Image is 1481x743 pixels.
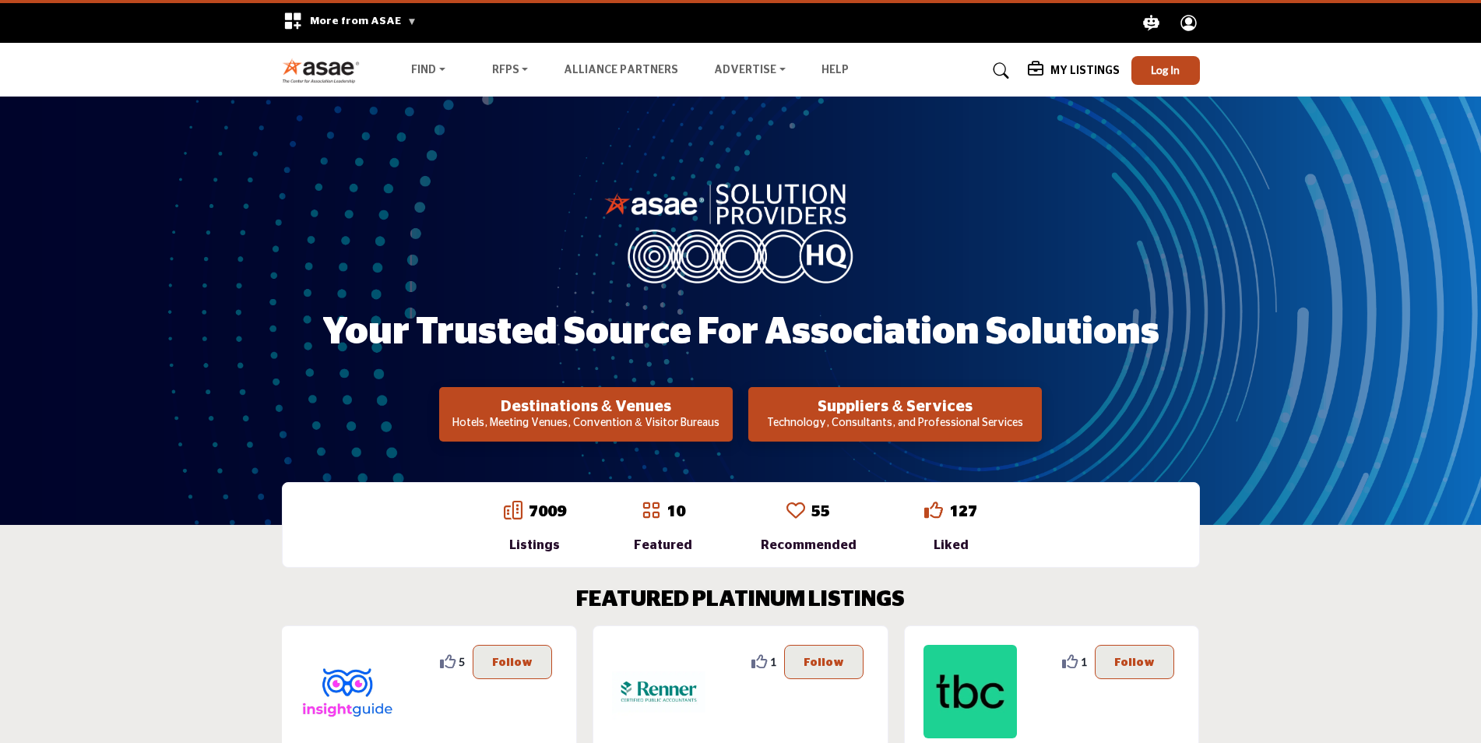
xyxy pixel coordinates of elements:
img: The Brand Consultancy [923,645,1017,738]
p: Follow [492,653,533,671]
span: 1 [1081,653,1087,670]
button: Follow [473,645,552,679]
div: Featured [634,536,692,555]
a: 55 [811,504,830,519]
a: Alliance Partners [564,65,678,76]
img: Insight Guide LLC [301,645,394,738]
a: Find [400,60,456,82]
a: RFPs [481,60,540,82]
button: Destinations & Venues Hotels, Meeting Venues, Convention & Visitor Bureaus [439,387,733,442]
a: Search [978,58,1019,83]
button: Follow [784,645,864,679]
a: Help [821,65,849,76]
button: Log In [1131,56,1200,85]
h2: FEATURED PLATINUM LISTINGS [576,587,905,614]
a: 7009 [529,504,566,519]
p: Follow [1114,653,1155,671]
button: Follow [1095,645,1174,679]
p: Hotels, Meeting Venues, Convention & Visitor Bureaus [444,416,728,431]
div: Liked [924,536,977,555]
div: My Listings [1028,62,1120,80]
i: Go to Liked [924,501,943,519]
img: image [604,180,877,283]
img: Site Logo [282,58,368,83]
p: Technology, Consultants, and Professional Services [753,416,1037,431]
div: More from ASAE [273,3,427,43]
img: Renner and Company CPA PC [612,645,705,738]
h5: My Listings [1050,64,1120,78]
span: Log In [1151,63,1180,76]
h2: Destinations & Venues [444,397,728,416]
span: 5 [459,653,465,670]
a: 10 [667,504,685,519]
button: Suppliers & Services Technology, Consultants, and Professional Services [748,387,1042,442]
a: 127 [949,504,977,519]
h2: Suppliers & Services [753,397,1037,416]
span: More from ASAE [310,16,417,26]
h1: Your Trusted Source for Association Solutions [322,308,1159,357]
a: Advertise [703,60,797,82]
span: 1 [770,653,776,670]
div: Recommended [761,536,857,555]
p: Follow [804,653,844,671]
a: Go to Recommended [786,501,805,523]
div: Listings [504,536,566,555]
a: Go to Featured [642,501,660,523]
